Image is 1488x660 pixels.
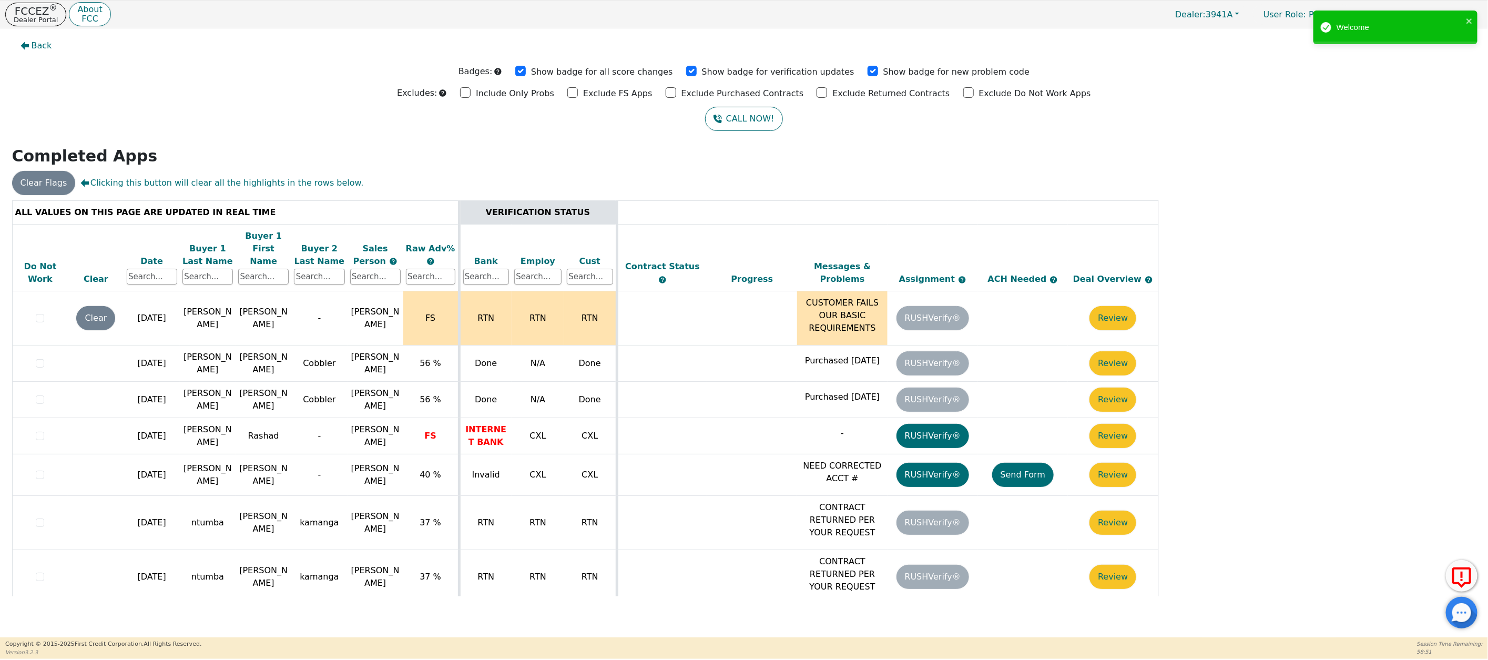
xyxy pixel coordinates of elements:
[1175,9,1233,19] span: 3941A
[1354,6,1483,23] a: 3941A:[PERSON_NAME]
[1089,388,1136,412] button: Review
[567,269,613,285] input: Search...
[127,255,177,268] div: Date
[512,346,564,382] td: N/A
[294,269,344,285] input: Search...
[14,6,58,16] p: FCCEZ
[1073,274,1153,284] span: Deal Overview
[800,297,885,334] p: CUSTOMER FAILS OUR BASIC REQUIREMENTS
[564,291,617,346] td: RTN
[988,274,1050,284] span: ACH Needed
[512,454,564,496] td: CXL
[512,418,564,454] td: CXL
[49,3,57,13] sup: ®
[1089,424,1136,448] button: Review
[512,291,564,346] td: RTN
[1263,9,1306,19] span: User Role :
[705,107,782,131] button: CALL NOW!
[1089,511,1136,535] button: Review
[14,16,58,23] p: Dealer Portal
[896,463,969,487] button: RUSHVerify®
[425,313,435,323] span: FS
[800,391,885,403] p: Purchased [DATE]
[1089,463,1136,487] button: Review
[124,418,180,454] td: [DATE]
[397,87,437,99] p: Excludes:
[236,496,291,550] td: [PERSON_NAME]
[564,418,617,454] td: CXL
[76,306,115,330] button: Clear
[710,273,795,286] div: Progress
[180,346,236,382] td: [PERSON_NAME]
[1089,306,1136,330] button: Review
[291,291,347,346] td: -
[1089,565,1136,589] button: Review
[180,418,236,454] td: [PERSON_NAME]
[350,269,401,285] input: Search...
[459,454,512,496] td: Invalid
[800,427,885,440] p: -
[291,382,347,418] td: Cobbler
[351,463,400,486] span: [PERSON_NAME]
[180,291,236,346] td: [PERSON_NAME]
[463,269,509,285] input: Search...
[127,269,177,285] input: Search...
[291,454,347,496] td: -
[180,454,236,496] td: [PERSON_NAME]
[702,66,854,78] p: Show badge for verification updates
[1446,560,1477,592] button: Report Error to FCC
[1253,4,1352,25] a: User Role: Primary
[1466,15,1473,27] button: close
[531,66,673,78] p: Show badge for all score changes
[70,273,121,286] div: Clear
[420,517,441,527] span: 37 %
[236,382,291,418] td: [PERSON_NAME]
[512,382,564,418] td: N/A
[1175,9,1206,19] span: Dealer:
[5,640,201,649] p: Copyright © 2015- 2025 First Credit Corporation.
[564,346,617,382] td: Done
[1253,4,1352,25] p: Primary
[124,550,180,604] td: [DATE]
[351,307,400,329] span: [PERSON_NAME]
[800,354,885,367] p: Purchased [DATE]
[144,641,201,647] span: All Rights Reserved.
[124,454,180,496] td: [DATE]
[406,269,455,285] input: Search...
[800,260,885,286] div: Messages & Problems
[5,3,66,26] button: FCCEZ®Dealer Portal
[12,34,60,58] button: Back
[294,242,344,268] div: Buyer 2 Last Name
[463,206,613,219] div: VERIFICATION STATUS
[351,388,400,411] span: [PERSON_NAME]
[800,460,885,485] p: NEED CORRECTED ACCT #
[80,177,363,189] span: Clicking this button will clear all the highlights in the rows below.
[459,496,512,550] td: RTN
[351,352,400,374] span: [PERSON_NAME]
[564,496,617,550] td: RTN
[236,550,291,604] td: [PERSON_NAME]
[1164,6,1250,23] button: Dealer:3941A
[15,260,66,286] div: Do Not Work
[291,550,347,604] td: kamanga
[459,550,512,604] td: RTN
[458,65,493,78] p: Badges:
[800,501,885,539] p: CONTRACT RETURNED PER YOUR REQUEST
[238,269,289,285] input: Search...
[236,346,291,382] td: [PERSON_NAME]
[351,565,400,588] span: [PERSON_NAME]
[353,243,389,266] span: Sales Person
[459,291,512,346] td: RTN
[180,382,236,418] td: [PERSON_NAME]
[351,424,400,447] span: [PERSON_NAME]
[236,454,291,496] td: [PERSON_NAME]
[124,346,180,382] td: [DATE]
[12,171,76,195] button: Clear Flags
[899,274,958,284] span: Assignment
[896,424,969,448] button: RUSHVerify®
[512,496,564,550] td: RTN
[12,147,158,165] strong: Completed Apps
[15,206,455,219] div: ALL VALUES ON THIS PAGE ARE UPDATED IN REAL TIME
[564,550,617,604] td: RTN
